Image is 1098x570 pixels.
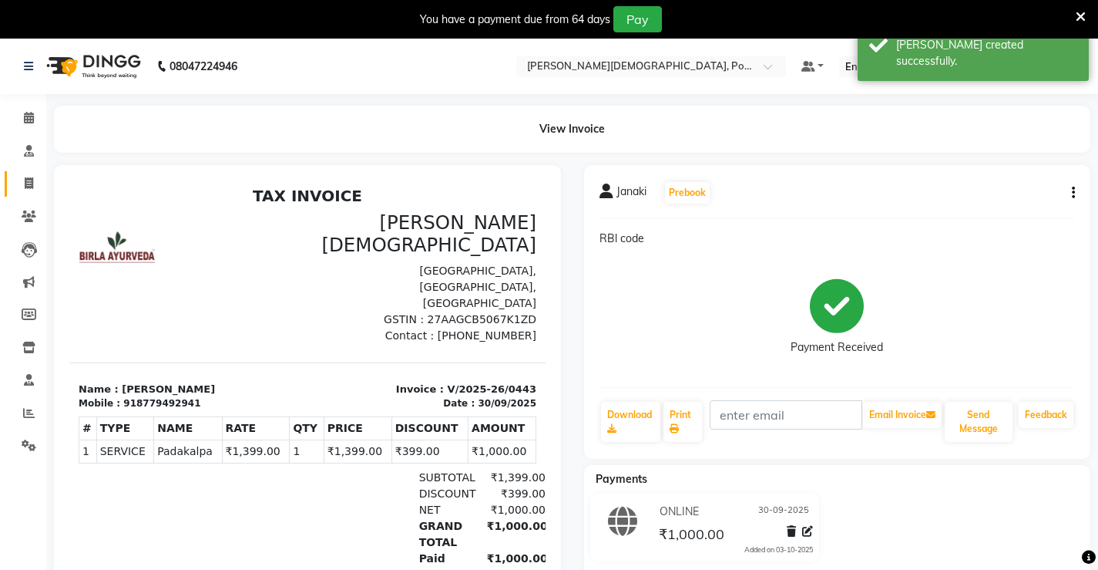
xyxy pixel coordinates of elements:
th: AMOUNT [399,237,467,260]
span: ₹1,000.00 [659,525,724,547]
span: Payments [596,472,647,486]
div: Mobile : [9,216,51,230]
button: Email Invoice [863,402,942,428]
b: 08047224946 [170,45,237,88]
div: ₹1,399.00 [408,289,476,305]
span: Padakalpa [88,263,149,279]
input: enter email [710,400,862,430]
td: 1 [10,260,28,283]
div: You have a payment due from 64 days [420,12,610,28]
h3: [PERSON_NAME][DEMOGRAPHIC_DATA] [247,31,467,76]
th: # [10,237,28,260]
th: NAME [85,237,153,260]
a: Download [601,402,660,442]
th: RATE [153,237,220,260]
div: Date : [374,216,405,230]
div: 30/09/2025 [408,216,467,230]
td: ₹399.00 [322,260,398,283]
td: SERVICE [27,260,84,283]
div: ₹1,000.00 [408,370,476,386]
span: Janaki [616,184,646,205]
p: GSTIN : 27AAGCB5067K1ZD [247,131,467,147]
h2: TAX INVOICE [9,6,467,25]
div: GRAND TOTAL [341,338,408,370]
div: View Invoice [54,106,1090,153]
p: Terms & Conditions: * Goods once sold will not be taken back or exchanged. * Receipt is valid sub... [9,405,467,561]
p: Invoice : V/2025-26/0443 [247,201,467,217]
div: SUBTOTAL [341,289,408,305]
th: TYPE [27,237,84,260]
span: 30-09-2025 [758,504,809,520]
div: NET [341,322,408,338]
div: DISCOUNT [341,305,408,322]
div: Bill created successfully. [896,37,1077,69]
a: Feedback [1019,402,1073,428]
div: ₹1,000.00 [408,338,476,370]
div: Payment Received [791,339,883,356]
td: 1 [220,260,254,283]
button: Prebook [665,182,710,204]
th: QTY [220,237,254,260]
button: Pay [613,6,662,32]
p: RBl code [599,231,1076,247]
th: DISCOUNT [322,237,398,260]
div: 918779492941 [54,216,131,230]
p: Name : [PERSON_NAME] [9,201,229,217]
td: ₹1,399.00 [254,260,322,283]
img: logo [39,45,145,88]
div: Added on 03-10-2025 [744,545,813,555]
p: Contact : [PHONE_NUMBER] [247,147,467,164]
span: ONLINE [660,504,699,520]
div: Paid [341,370,408,386]
a: Print [663,402,702,442]
td: ₹1,000.00 [399,260,467,283]
button: Send Message [945,402,1012,442]
p: [GEOGRAPHIC_DATA], [GEOGRAPHIC_DATA], [GEOGRAPHIC_DATA] [247,83,467,131]
th: PRICE [254,237,322,260]
div: ₹1,000.00 [408,322,476,338]
td: ₹1,399.00 [153,260,220,283]
div: ₹399.00 [408,305,476,322]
